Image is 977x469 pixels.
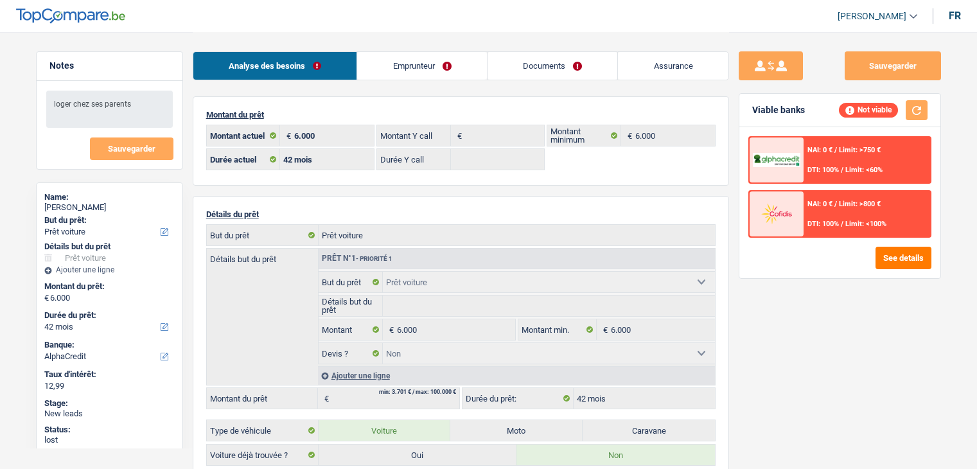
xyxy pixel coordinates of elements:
div: Stage: [44,398,175,409]
span: € [597,319,611,340]
p: Montant du prêt [206,110,716,119]
label: But du prêt: [44,215,172,226]
label: Montant du prêt: [44,281,172,292]
label: Oui [319,445,517,465]
span: DTI: 100% [807,220,839,228]
label: Montant du prêt [207,388,318,409]
label: Durée actuel [207,149,281,170]
label: Montant actuel [207,125,281,146]
div: min: 3.701 € / max: 100.000 € [379,389,456,395]
label: Montant [319,319,383,340]
div: lost [44,435,175,445]
div: fr [949,10,961,22]
label: Durée du prêt: [462,388,574,409]
span: / [841,166,843,174]
label: Moto [450,420,583,441]
button: Sauvegarder [90,137,173,160]
img: AlphaCredit [753,153,800,168]
span: € [451,125,465,146]
label: Devis ? [319,343,383,364]
span: - Priorité 1 [356,255,392,262]
div: New leads [44,409,175,419]
img: Cofidis [753,202,800,226]
span: € [44,293,49,303]
label: Durée Y call [377,149,451,170]
div: Not viable [839,103,898,117]
a: [PERSON_NAME] [827,6,917,27]
div: Prêt n°1 [319,254,396,263]
div: Ajouter une ligne [318,366,715,385]
label: Voiture [319,420,451,441]
span: Limit: <100% [845,220,886,228]
div: Ajouter une ligne [44,265,175,274]
div: Détails but du prêt [44,242,175,252]
span: Limit: <60% [845,166,883,174]
span: [PERSON_NAME] [838,11,906,22]
span: € [621,125,635,146]
span: Limit: >750 € [839,146,881,154]
span: € [383,319,397,340]
label: But du prêt [207,225,319,245]
div: Viable banks [752,105,805,116]
button: See details [876,247,931,269]
a: Documents [488,52,618,80]
label: Caravane [583,420,715,441]
span: DTI: 100% [807,166,839,174]
label: Détails but du prêt [207,249,318,263]
a: Analyse des besoins [193,52,357,80]
label: Banque: [44,340,172,350]
span: NAI: 0 € [807,200,832,208]
label: Montant min. [518,319,597,340]
span: / [834,146,837,154]
span: Sauvegarder [108,145,155,153]
span: NAI: 0 € [807,146,832,154]
label: Type de véhicule [207,420,319,441]
label: Voiture déjà trouvée ? [207,445,319,465]
a: Emprunteur [357,52,487,80]
span: € [280,125,294,146]
button: Sauvegarder [845,51,941,80]
img: TopCompare Logo [16,8,125,24]
div: Name: [44,192,175,202]
div: [PERSON_NAME] [44,202,175,213]
label: Non [516,445,715,465]
label: Détails but du prêt [319,296,383,316]
span: Limit: >800 € [839,200,881,208]
label: But du prêt [319,272,383,292]
a: Assurance [618,52,728,80]
h5: Notes [49,60,170,71]
span: / [841,220,843,228]
p: Détails du prêt [206,209,716,219]
div: Status: [44,425,175,435]
span: € [318,388,332,409]
label: Montant Y call [377,125,451,146]
label: Montant minimum [547,125,621,146]
span: / [834,200,837,208]
label: Taux d'intérêt: [44,369,172,380]
label: Durée du prêt: [44,310,172,321]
